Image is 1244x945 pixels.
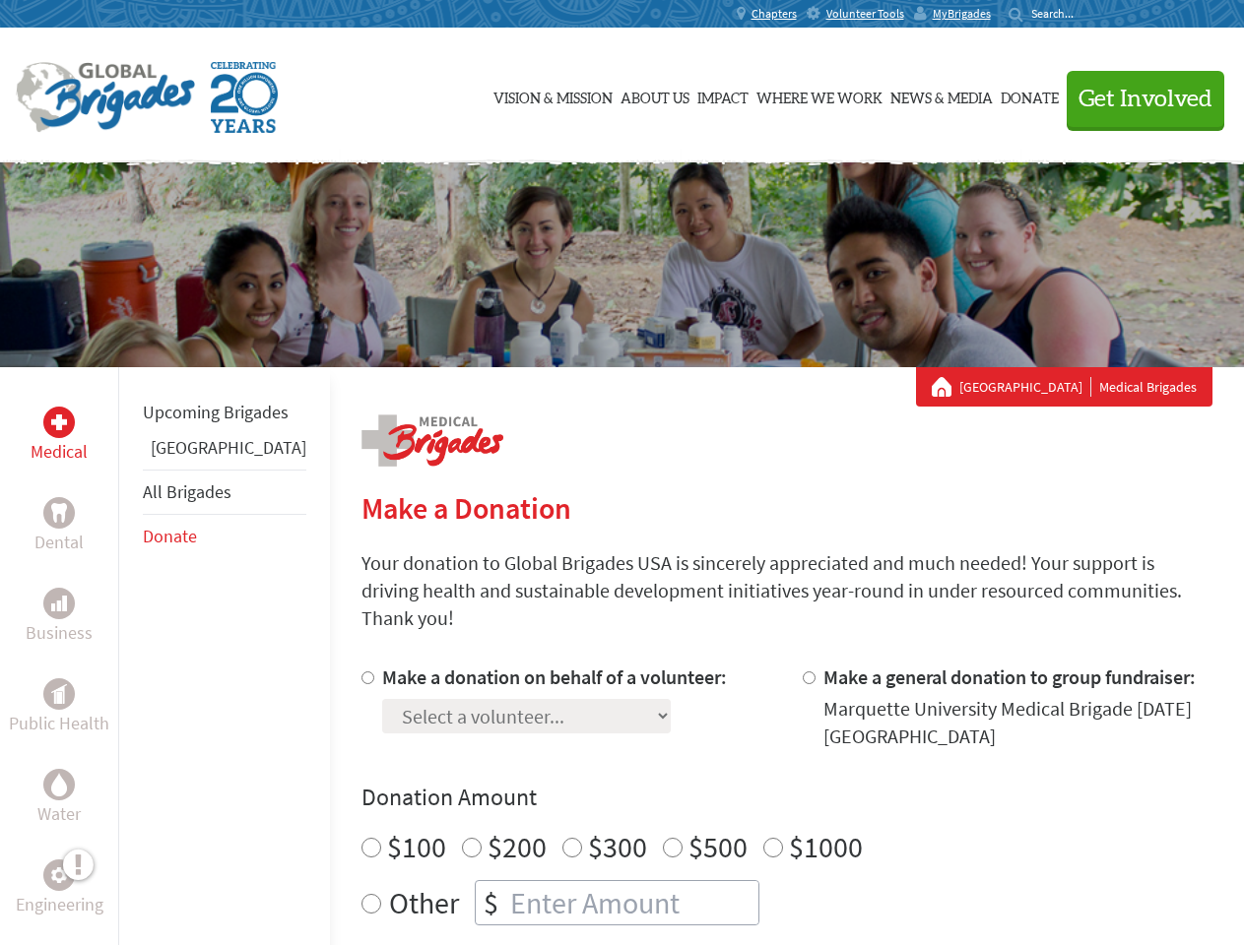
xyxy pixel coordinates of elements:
p: Business [26,619,93,647]
a: About Us [621,46,689,145]
span: Chapters [752,6,797,22]
li: All Brigades [143,470,306,515]
img: Public Health [51,684,67,704]
a: EngineeringEngineering [16,859,103,918]
a: Donate [143,525,197,547]
a: BusinessBusiness [26,588,93,647]
img: logo-medical.png [361,414,503,467]
label: $1000 [789,828,863,865]
div: Public Health [43,678,75,710]
label: $500 [688,828,748,865]
img: Water [51,773,67,795]
li: Donate [143,515,306,558]
img: Global Brigades Logo [16,62,195,133]
div: Marquette University Medical Brigade [DATE] [GEOGRAPHIC_DATA] [823,695,1212,750]
a: All Brigades [143,480,231,503]
div: Medical Brigades [932,377,1197,397]
p: Water [37,800,81,828]
a: Upcoming Brigades [143,401,289,423]
div: Dental [43,497,75,529]
label: $100 [387,828,446,865]
a: DentalDental [34,497,84,556]
div: $ [476,881,506,924]
a: News & Media [890,46,993,145]
img: Global Brigades Celebrating 20 Years [211,62,278,133]
p: Medical [31,438,88,466]
span: Volunteer Tools [826,6,904,22]
label: $300 [588,828,647,865]
input: Enter Amount [506,881,758,924]
span: Get Involved [1079,88,1212,111]
a: Impact [697,46,749,145]
a: Donate [1001,46,1059,145]
img: Medical [51,414,67,430]
label: Make a donation on behalf of a volunteer: [382,664,727,689]
a: MedicalMedical [31,407,88,466]
div: Business [43,588,75,619]
label: Other [389,880,459,925]
a: [GEOGRAPHIC_DATA] [959,377,1091,397]
a: WaterWater [37,769,81,828]
img: Dental [51,503,67,522]
li: Panama [143,434,306,470]
li: Upcoming Brigades [143,391,306,434]
h4: Donation Amount [361,782,1212,813]
div: Engineering [43,859,75,891]
a: Vision & Mission [493,46,613,145]
a: Where We Work [756,46,883,145]
input: Search... [1031,6,1087,21]
label: $200 [488,828,547,865]
p: Your donation to Global Brigades USA is sincerely appreciated and much needed! Your support is dr... [361,549,1212,632]
p: Public Health [9,710,109,737]
label: Make a general donation to group fundraiser: [823,664,1196,689]
div: Medical [43,407,75,438]
div: Water [43,769,75,800]
p: Engineering [16,891,103,918]
p: Dental [34,529,84,556]
a: Public HealthPublic Health [9,678,109,737]
span: MyBrigades [933,6,991,22]
img: Business [51,596,67,611]
img: Engineering [51,867,67,883]
button: Get Involved [1067,71,1224,127]
h2: Make a Donation [361,490,1212,526]
a: [GEOGRAPHIC_DATA] [151,436,306,459]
